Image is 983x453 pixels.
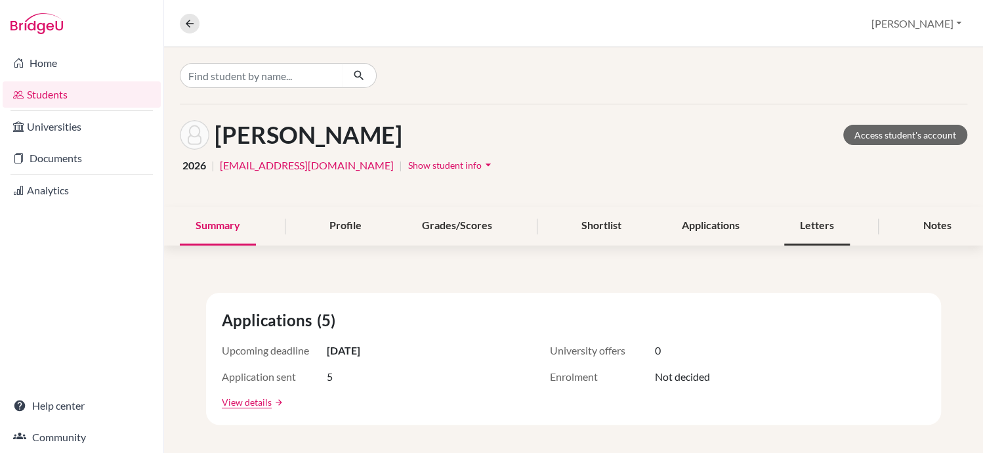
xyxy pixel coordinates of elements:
input: Find student by name... [180,63,343,88]
span: (5) [317,309,341,332]
span: Upcoming deadline [222,343,327,358]
div: Summary [180,207,256,246]
div: Notes [908,207,967,246]
div: Grades/Scores [406,207,508,246]
a: Documents [3,145,161,171]
span: 5 [327,369,333,385]
a: [EMAIL_ADDRESS][DOMAIN_NAME] [220,158,394,173]
div: Applications [666,207,755,246]
button: Show student infoarrow_drop_down [408,155,495,175]
span: 0 [655,343,661,358]
a: Universities [3,114,161,140]
i: arrow_drop_down [482,158,495,171]
span: | [211,158,215,173]
img: Bridge-U [10,13,63,34]
a: Help center [3,393,161,419]
img: Yu Shingu's avatar [180,120,209,150]
a: Students [3,81,161,108]
a: Community [3,424,161,450]
span: Enrolment [550,369,655,385]
span: 2026 [182,158,206,173]
a: Home [3,50,161,76]
a: Access student's account [843,125,967,145]
div: Letters [784,207,850,246]
span: University offers [550,343,655,358]
div: Shortlist [566,207,637,246]
button: [PERSON_NAME] [866,11,967,36]
span: Not decided [655,369,710,385]
span: Applications [222,309,317,332]
h1: [PERSON_NAME] [215,121,402,149]
div: Profile [314,207,377,246]
a: arrow_forward [272,398,283,407]
a: Analytics [3,177,161,204]
span: Application sent [222,369,327,385]
span: | [399,158,402,173]
a: View details [222,395,272,409]
span: [DATE] [327,343,360,358]
span: Show student info [408,160,482,171]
